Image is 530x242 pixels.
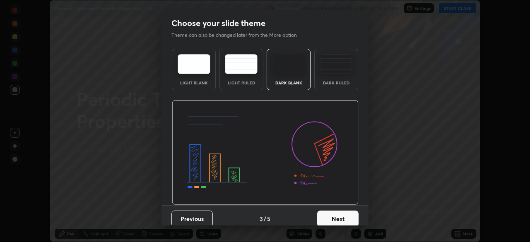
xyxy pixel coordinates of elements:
div: Light Ruled [225,81,258,85]
img: lightTheme.e5ed3b09.svg [178,54,210,74]
img: darkTheme.f0cc69e5.svg [272,54,305,74]
img: darkRuledTheme.de295e13.svg [320,54,352,74]
div: Light Blank [177,81,210,85]
button: Previous [171,211,213,227]
h4: 3 [260,214,263,223]
p: Theme can also be changed later from the More option [171,31,306,39]
div: Dark Ruled [320,81,353,85]
h2: Choose your slide theme [171,18,265,29]
img: lightRuledTheme.5fabf969.svg [225,54,258,74]
img: darkThemeBanner.d06ce4a2.svg [172,100,359,205]
button: Next [317,211,359,227]
h4: / [264,214,266,223]
div: Dark Blank [272,81,305,85]
h4: 5 [267,214,270,223]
